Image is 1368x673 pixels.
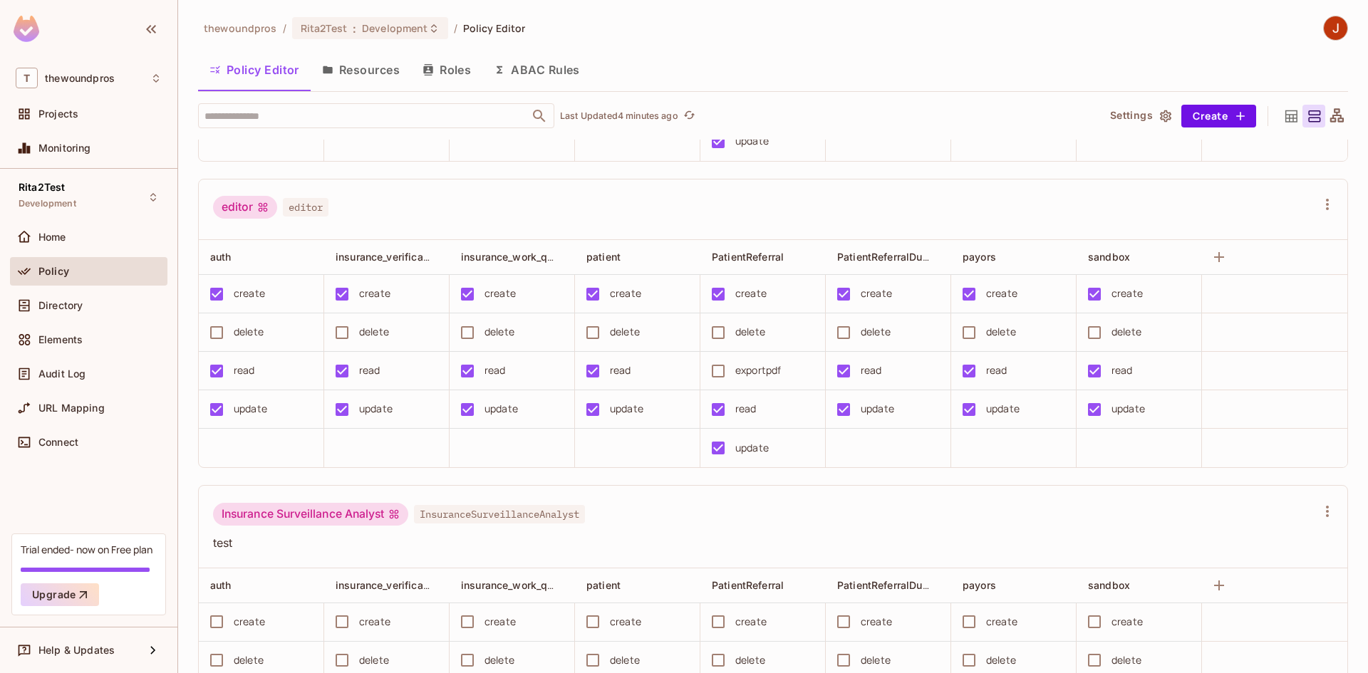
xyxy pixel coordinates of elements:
[683,109,695,123] span: refresh
[359,401,393,417] div: update
[610,362,631,378] div: read
[1088,251,1130,263] span: sandbox
[610,324,640,340] div: delete
[213,535,1316,551] span: test
[21,583,99,606] button: Upgrade
[484,362,506,378] div: read
[204,21,277,35] span: the active workspace
[21,543,152,556] div: Trial ended- now on Free plan
[735,652,765,668] div: delete
[1111,324,1141,340] div: delete
[712,579,784,591] span: PatientReferral
[482,52,591,88] button: ABAC Rules
[359,614,390,630] div: create
[484,652,514,668] div: delete
[213,196,277,219] div: editor
[38,142,91,154] span: Monitoring
[38,437,78,448] span: Connect
[610,652,640,668] div: delete
[16,68,38,88] span: T
[210,579,232,591] span: auth
[234,286,265,301] div: create
[461,578,571,592] span: insurance_work_queue
[234,324,264,340] div: delete
[837,578,945,592] span: PatientReferralDummy
[986,401,1020,417] div: update
[484,401,518,417] div: update
[1111,362,1133,378] div: read
[234,614,265,630] div: create
[963,251,996,263] span: payors
[1104,105,1176,127] button: Settings
[213,503,408,526] div: Insurance Surveillance Analyst
[735,362,781,378] div: exportpdf
[986,286,1017,301] div: create
[14,16,39,42] img: SReyMgAAAABJRU5ErkJggg==
[19,182,65,193] span: Rita2Test
[38,334,83,345] span: Elements
[301,21,347,35] span: Rita2Test
[38,645,115,656] span: Help & Updates
[586,579,621,591] span: patient
[560,110,678,122] p: Last Updated 4 minutes ago
[311,52,411,88] button: Resources
[837,250,945,264] span: PatientReferralDummy
[336,578,441,592] span: insurance_verification
[414,505,585,523] span: InsuranceSurveillanceAnalyst
[411,52,482,88] button: Roles
[234,652,264,668] div: delete
[1111,401,1145,417] div: update
[610,614,641,630] div: create
[861,614,892,630] div: create
[986,324,1016,340] div: delete
[861,401,894,417] div: update
[681,108,698,125] button: refresh
[454,21,457,35] li: /
[463,21,526,35] span: Policy Editor
[38,300,83,311] span: Directory
[986,614,1017,630] div: create
[234,362,255,378] div: read
[352,23,357,34] span: :
[38,368,85,380] span: Audit Log
[484,286,516,301] div: create
[735,614,767,630] div: create
[861,652,891,668] div: delete
[359,286,390,301] div: create
[861,286,892,301] div: create
[210,251,232,263] span: auth
[610,286,641,301] div: create
[359,362,380,378] div: read
[359,324,389,340] div: delete
[986,652,1016,668] div: delete
[678,108,698,125] span: Click to refresh data
[1088,579,1130,591] span: sandbox
[38,266,69,277] span: Policy
[461,250,571,264] span: insurance_work_queue
[712,251,784,263] span: PatientReferral
[198,52,311,88] button: Policy Editor
[359,652,389,668] div: delete
[529,106,549,126] button: Open
[362,21,427,35] span: Development
[735,401,757,417] div: read
[735,324,765,340] div: delete
[19,198,76,209] span: Development
[484,324,514,340] div: delete
[45,73,115,84] span: Workspace: thewoundpros
[963,579,996,591] span: payors
[735,133,769,149] div: update
[735,286,767,301] div: create
[38,108,78,120] span: Projects
[38,231,66,243] span: Home
[38,402,105,414] span: URL Mapping
[484,614,516,630] div: create
[861,362,882,378] div: read
[283,21,286,35] li: /
[234,401,267,417] div: update
[283,198,328,216] span: editor
[1111,286,1143,301] div: create
[1111,652,1141,668] div: delete
[735,440,769,456] div: update
[586,251,621,263] span: patient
